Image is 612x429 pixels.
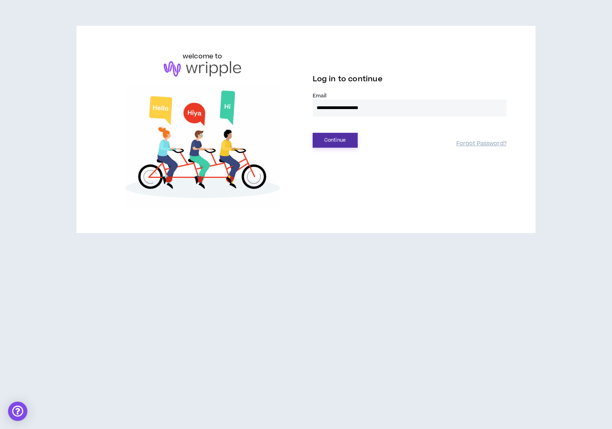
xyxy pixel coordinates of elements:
[456,140,507,148] a: Forgot Password?
[105,85,299,208] img: Welcome to Wripple
[313,74,383,84] span: Log in to continue
[313,92,507,99] label: Email
[164,61,241,76] img: logo-brand.png
[313,133,358,148] button: Continue
[183,52,223,61] h6: welcome to
[8,402,27,421] div: Open Intercom Messenger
